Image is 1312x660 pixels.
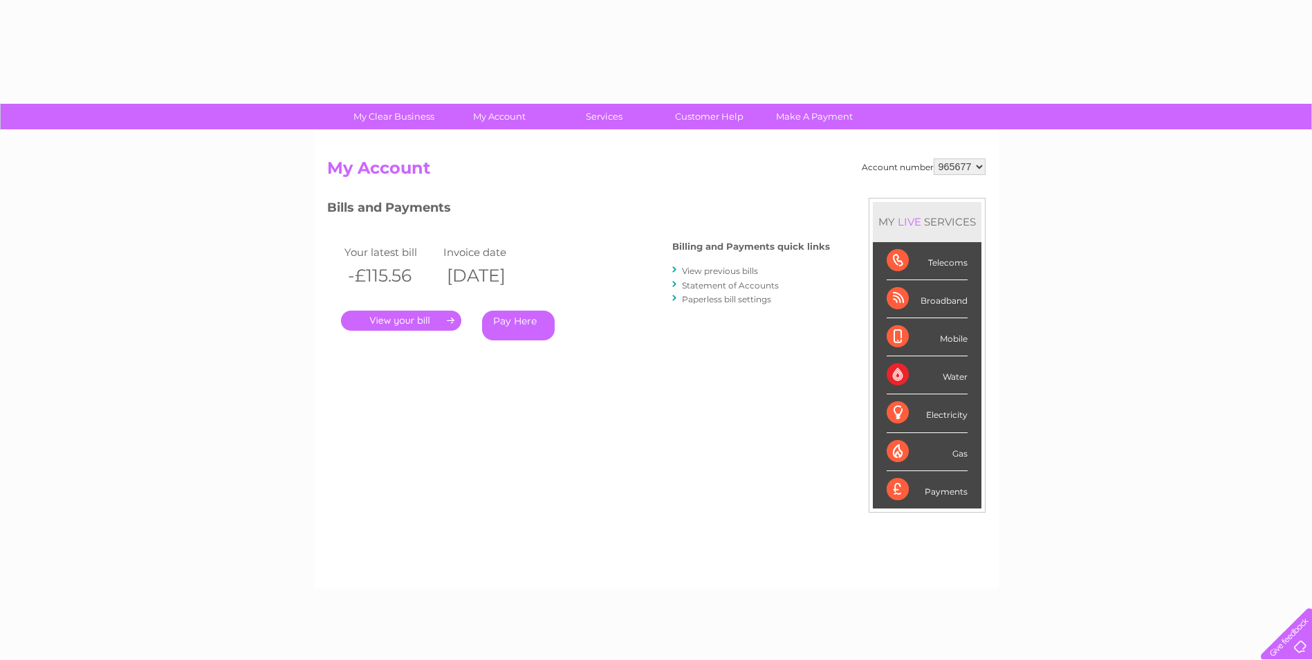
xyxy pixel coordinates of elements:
[440,243,539,262] td: Invoice date
[442,104,556,129] a: My Account
[652,104,766,129] a: Customer Help
[887,433,968,471] div: Gas
[873,202,981,241] div: MY SERVICES
[682,280,779,291] a: Statement of Accounts
[341,311,461,331] a: .
[887,318,968,356] div: Mobile
[327,158,986,185] h2: My Account
[862,158,986,175] div: Account number
[341,243,441,262] td: Your latest bill
[887,280,968,318] div: Broadband
[757,104,871,129] a: Make A Payment
[440,262,539,290] th: [DATE]
[887,471,968,508] div: Payments
[482,311,555,340] a: Pay Here
[682,266,758,276] a: View previous bills
[547,104,661,129] a: Services
[895,215,924,228] div: LIVE
[337,104,451,129] a: My Clear Business
[341,262,441,290] th: -£115.56
[672,241,830,252] h4: Billing and Payments quick links
[682,294,771,304] a: Paperless bill settings
[887,394,968,432] div: Electricity
[887,242,968,280] div: Telecoms
[327,198,830,222] h3: Bills and Payments
[887,356,968,394] div: Water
